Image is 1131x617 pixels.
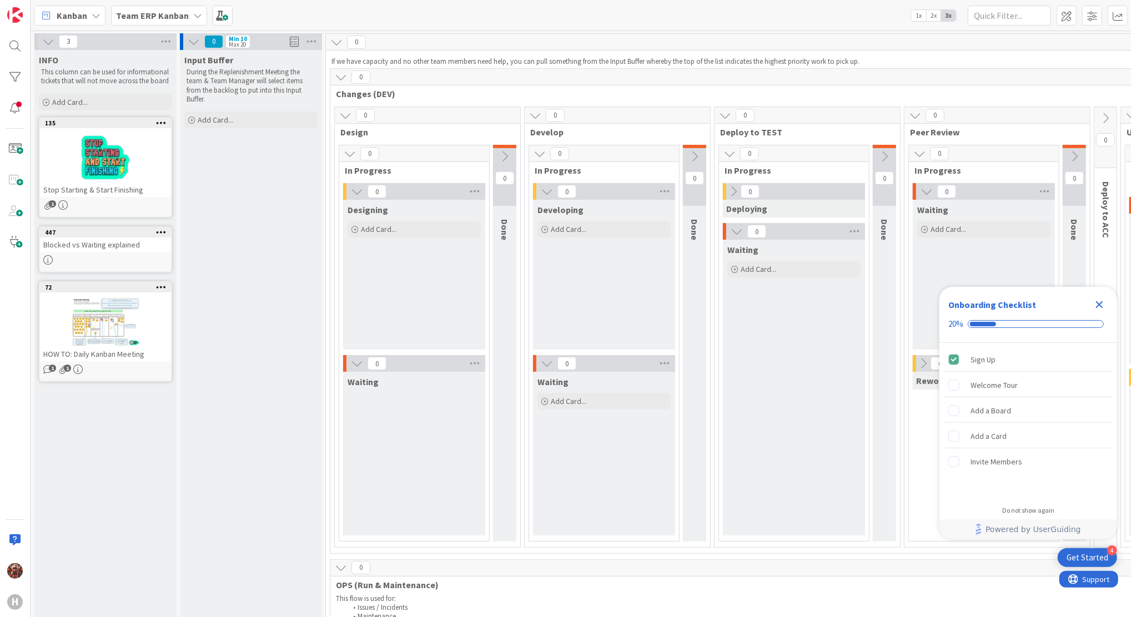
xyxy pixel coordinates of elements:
span: Done [879,219,890,240]
span: 0 [736,109,755,122]
div: 135 [45,119,171,127]
span: 0 [351,561,370,574]
span: In Progress [535,165,665,176]
div: Sign Up is complete. [944,347,1113,372]
span: 1x [911,10,926,21]
span: 3x [941,10,956,21]
span: Design [340,127,506,138]
span: Developing [537,204,584,215]
div: Do not show again [1002,506,1054,515]
div: 447Blocked vs Waiting explained [40,227,171,252]
div: Onboarding Checklist [948,298,1036,311]
span: In Progress [914,165,1045,176]
a: 72HOW TO: Daily Kanban Meeting [39,281,172,382]
div: 447 [40,227,171,237]
span: 0 [740,147,759,160]
span: Kanban [57,9,87,22]
span: 0 [875,171,894,185]
span: 0 [351,70,370,84]
span: 0 [926,109,944,122]
span: Deploy to ACC [1100,181,1112,238]
div: HOW TO: Daily Kanban Meeting [40,347,171,361]
span: 0 [557,185,576,198]
span: Add Card... [741,264,776,274]
span: Done [499,219,510,240]
span: 2x [926,10,941,21]
span: Powered by UserGuiding [986,523,1081,536]
span: 0 [204,35,223,48]
span: Deploying [726,203,767,214]
span: Add Card... [361,224,396,234]
span: 0 [550,147,569,160]
span: INFO [39,54,58,65]
div: Blocked vs Waiting explained [40,237,171,252]
div: Add a Card is incomplete. [944,424,1113,448]
span: Done [1069,219,1080,240]
span: Peer Review [910,127,1076,138]
span: 3 [59,35,78,48]
div: Invite Members [971,455,1022,468]
div: Invite Members is incomplete. [944,449,1113,474]
div: Checklist Container [939,287,1117,539]
div: Stop Starting & Start Finishing [40,183,171,197]
span: Develop [530,127,696,138]
span: Support [23,2,51,15]
span: Add Card... [52,97,88,107]
a: 135Stop Starting & Start Finishing [39,117,172,218]
span: Waiting [348,376,379,387]
div: Get Started [1067,552,1108,563]
span: 0 [1065,171,1084,185]
span: 0 [930,147,949,160]
div: Add a Board [971,404,1011,417]
a: Powered by UserGuiding [945,519,1112,539]
div: Add a Card [971,429,1007,443]
span: 0 [1096,133,1115,146]
div: Min 10 [229,36,247,42]
span: 0 [360,147,379,160]
div: Welcome Tour is incomplete. [944,373,1113,397]
span: 1 [49,200,56,208]
div: 72 [45,284,171,291]
span: Add Card... [551,396,586,406]
span: 0 [347,36,366,49]
a: 447Blocked vs Waiting explained [39,226,172,272]
input: Quick Filter... [968,6,1051,26]
span: 0 [495,171,514,185]
span: 0 [557,357,576,370]
span: Add Card... [931,224,966,234]
div: 447 [45,229,171,236]
div: 20% [948,319,963,329]
span: Done [689,219,700,240]
span: Rework [916,375,947,386]
span: 0 [937,185,956,198]
span: Waiting [537,376,569,387]
div: Max 20 [229,42,246,47]
div: Checklist progress: 20% [948,319,1108,329]
span: Add Card... [551,224,586,234]
span: In Progress [345,165,475,176]
p: This column can be used for informational tickets that will not move across the board [41,68,170,86]
p: During the Replenishment Meeting the team & Team Manager will select items from the backlog to pu... [187,68,315,104]
span: In Progress [725,165,855,176]
div: 4 [1107,545,1117,555]
div: H [7,594,23,610]
span: 0 [685,171,704,185]
div: Welcome Tour [971,378,1018,392]
div: Checklist items [939,343,1117,499]
div: Footer [939,519,1117,539]
span: 0 [747,225,766,238]
div: 72 [40,282,171,292]
div: Add a Board is incomplete. [944,398,1113,423]
div: Close Checklist [1090,296,1108,313]
span: 1 [64,365,71,372]
div: 135 [40,118,171,128]
span: 0 [368,357,386,370]
span: 0 [546,109,565,122]
span: 0 [356,109,375,122]
div: 72HOW TO: Daily Kanban Meeting [40,282,171,361]
img: Visit kanbanzone.com [7,7,23,23]
span: Add Card... [198,115,233,125]
span: Deploy to TEST [720,127,886,138]
div: Sign Up [971,353,996,366]
div: 135Stop Starting & Start Finishing [40,118,171,197]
